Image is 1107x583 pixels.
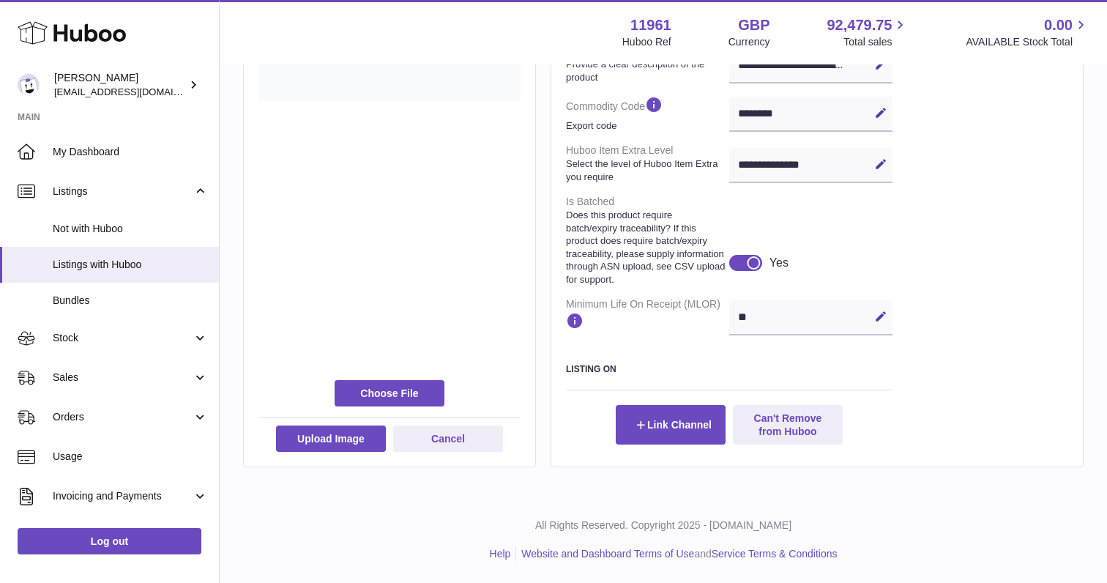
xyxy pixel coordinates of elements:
[53,410,193,424] span: Orders
[53,371,193,385] span: Sales
[566,119,726,133] strong: Export code
[827,15,892,35] span: 92,479.75
[53,145,208,159] span: My Dashboard
[54,71,186,99] div: [PERSON_NAME]
[53,331,193,345] span: Stock
[231,519,1095,532] p: All Rights Reserved. Copyright 2025 - [DOMAIN_NAME]
[18,528,201,554] a: Log out
[630,15,671,35] strong: 11961
[53,185,193,198] span: Listings
[738,15,769,35] strong: GBP
[566,89,729,138] dt: Commodity Code
[566,58,726,83] strong: Provide a clear description of the product
[733,405,843,445] button: Can't Remove from Huboo
[622,35,671,49] div: Huboo Ref
[53,489,193,503] span: Invoicing and Payments
[53,294,208,308] span: Bundles
[566,363,892,375] h3: Listing On
[566,189,729,291] dt: Is Batched
[521,548,694,560] a: Website and Dashboard Terms of Use
[566,209,726,286] strong: Does this product require batch/expiry traceability? If this product does require batch/expiry tr...
[53,450,208,464] span: Usage
[728,35,770,49] div: Currency
[53,222,208,236] span: Not with Huboo
[53,258,208,272] span: Listings with Huboo
[566,138,729,189] dt: Huboo Item Extra Level
[1044,15,1073,35] span: 0.00
[769,255,789,271] div: Yes
[276,426,386,452] button: Upload Image
[335,380,444,406] span: Choose File
[843,35,909,49] span: Total sales
[18,74,40,96] img: internalAdmin-11961@internal.huboo.com
[516,547,837,561] li: and
[393,426,503,452] button: Cancel
[566,157,726,183] strong: Select the level of Huboo Item Extra you require
[712,548,838,560] a: Service Terms & Conditions
[966,15,1089,49] a: 0.00 AVAILABLE Stock Total
[616,405,726,445] button: Link Channel
[54,86,215,97] span: [EMAIL_ADDRESS][DOMAIN_NAME]
[827,15,909,49] a: 92,479.75 Total sales
[966,35,1089,49] span: AVAILABLE Stock Total
[566,291,729,341] dt: Minimum Life On Receipt (MLOR)
[490,548,511,560] a: Help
